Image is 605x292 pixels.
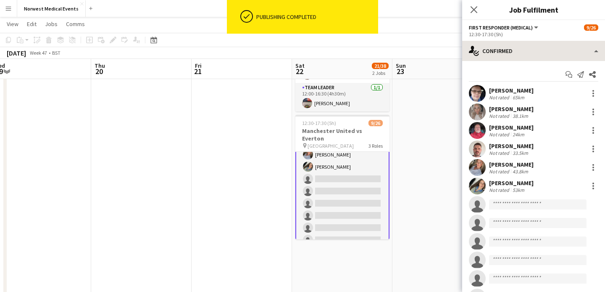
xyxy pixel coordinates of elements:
span: View [7,20,18,28]
span: 9/26 [368,120,383,126]
span: Thu [95,62,105,69]
div: 24km [511,131,526,138]
h3: Manchester United vs Everton [295,127,389,142]
span: Fri [195,62,202,69]
span: Sat [295,62,305,69]
div: Not rated [489,150,511,156]
div: Publishing completed [256,13,375,21]
div: Confirmed [462,41,605,61]
div: 33.5km [511,150,530,156]
span: First Responder (Medical) [469,24,533,31]
div: Not rated [489,94,511,101]
span: Jobs [45,20,58,28]
div: Not rated [489,131,511,138]
span: 12:30-17:30 (5h) [302,120,336,126]
div: 43.8km [511,168,530,175]
span: Sun [396,62,406,69]
div: [PERSON_NAME] [489,142,534,150]
span: Week 47 [28,50,49,56]
span: 9/26 [584,24,598,31]
button: First Responder (Medical) [469,24,539,31]
div: [PERSON_NAME] [489,161,534,168]
div: [PERSON_NAME] [489,179,534,187]
button: Norwest Medical Events [17,0,86,17]
a: Comms [63,19,88,29]
h3: Job Fulfilment [462,4,605,15]
span: Comms [66,20,85,28]
span: 21 [194,66,202,76]
span: 3 Roles [368,143,383,149]
div: [PERSON_NAME] [489,87,534,94]
span: Edit [27,20,37,28]
div: 38.1km [511,113,530,119]
div: 2 Jobs [372,70,388,76]
div: 12:30-17:30 (5h) [469,31,598,37]
span: 23 [395,66,406,76]
div: [DATE] [7,49,26,57]
span: [GEOGRAPHIC_DATA] [308,143,354,149]
div: 53km [511,187,526,193]
div: [PERSON_NAME] [489,124,534,131]
div: Not rated [489,113,511,119]
div: BST [52,50,60,56]
span: 20 [93,66,105,76]
app-card-role: Team Leader1/112:00-16:30 (4h30m)[PERSON_NAME] [295,83,389,111]
a: Edit [24,19,40,29]
app-job-card: 12:30-17:30 (5h)9/26Manchester United vs Everton [GEOGRAPHIC_DATA]3 Roles[PERSON_NAME][PERSON_NAM... [295,115,389,239]
span: 21/38 [372,63,389,69]
div: [PERSON_NAME] [489,105,534,113]
span: 22 [294,66,305,76]
div: Not rated [489,168,511,175]
a: Jobs [42,19,61,29]
div: 65km [511,94,526,101]
div: Not rated [489,187,511,193]
a: View [3,19,22,29]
